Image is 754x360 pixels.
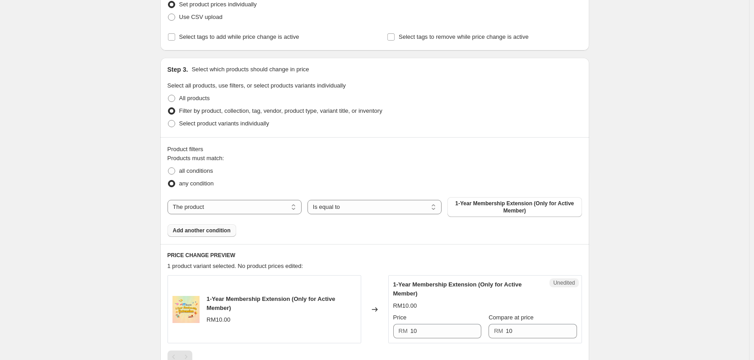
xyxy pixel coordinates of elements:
[191,65,309,74] p: Select which products should change in price
[447,197,582,217] button: 1-Year Membership Extension (Only for Active Member)
[494,328,503,334] span: RM
[399,33,529,40] span: Select tags to remove while price change is active
[179,95,210,102] span: All products
[207,316,231,323] span: RM10.00
[168,145,582,154] div: Product filters
[179,14,223,20] span: Use CSV upload
[179,120,269,127] span: Select product variants individually
[168,252,582,259] h6: PRICE CHANGE PREVIEW
[207,295,335,311] span: 1-Year Membership Extension (Only for Active Member)
[399,328,408,334] span: RM
[168,65,188,74] h2: Step 3.
[168,263,303,269] span: 1 product variant selected. No product prices edited:
[393,302,417,309] span: RM10.00
[179,107,382,114] span: Filter by product, collection, tag, vendor, product type, variant title, or inventory
[173,227,231,234] span: Add another condition
[393,314,407,321] span: Price
[553,279,575,286] span: Unedited
[179,167,213,174] span: all conditions
[393,281,522,297] span: 1-Year Membership Extension (Only for Active Member)
[179,33,299,40] span: Select tags to add while price change is active
[172,296,200,323] img: Post-SKU_Mem_july2023_80x.jpg
[168,155,224,162] span: Products must match:
[453,200,576,214] span: 1-Year Membership Extension (Only for Active Member)
[179,180,214,187] span: any condition
[168,224,236,237] button: Add another condition
[489,314,534,321] span: Compare at price
[179,1,257,8] span: Set product prices individually
[168,82,346,89] span: Select all products, use filters, or select products variants individually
